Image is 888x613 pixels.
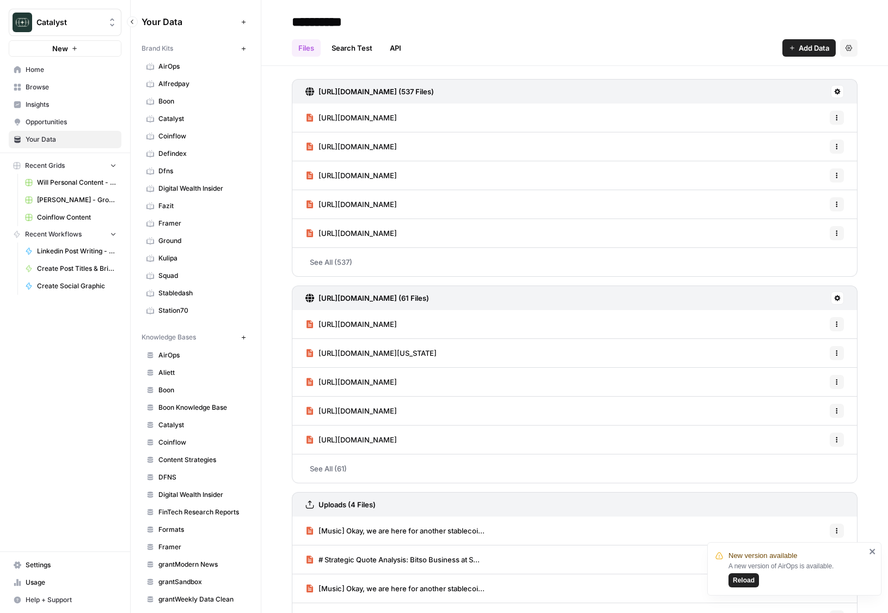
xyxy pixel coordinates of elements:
img: Catalyst Logo [13,13,32,32]
span: Usage [26,578,117,587]
span: [URL][DOMAIN_NAME] [319,228,397,239]
span: Framer [158,219,245,228]
span: Digital Wealth Insider [158,184,245,193]
a: [URL][DOMAIN_NAME] [305,426,397,454]
a: Digital Wealth Insider [142,180,250,197]
span: Home [26,65,117,75]
a: [URL][DOMAIN_NAME][US_STATE] [305,339,437,367]
button: Workspace: Catalyst [9,9,121,36]
span: Help + Support [26,595,117,605]
button: New [9,40,121,57]
span: Catalyst [36,17,102,28]
span: [URL][DOMAIN_NAME] [319,112,397,123]
a: Catalyst [142,416,250,434]
span: Linkedin Post Writing - [DATE] [37,246,117,256]
a: [Music] Okay, we are here for another stablecoi... [305,517,485,545]
span: Create Post Titles & Briefs - From Interview [37,264,117,274]
a: Squad [142,267,250,284]
a: Formats [142,521,250,538]
a: Fazit [142,197,250,215]
a: [Music] Okay, we are here for another stablecoi... [305,574,485,603]
span: Squad [158,271,245,281]
span: Boon [158,385,245,395]
a: Aliett [142,364,250,381]
a: [PERSON_NAME] - Ground Content - [DATE] [20,191,121,209]
span: New [52,43,68,54]
span: Station70 [158,306,245,315]
span: Boon [158,96,245,106]
button: Add Data [782,39,836,57]
span: # Strategic Quote Analysis: Bitso Business at S... [319,554,480,565]
a: Create Post Titles & Briefs - From Interview [20,260,121,277]
span: AirOps [158,350,245,360]
span: [URL][DOMAIN_NAME] [319,141,397,152]
span: Fazit [158,201,245,211]
a: API [383,39,408,57]
h3: Uploads (4 Files) [319,499,376,510]
a: FinTech Research Reports [142,503,250,521]
span: Catalyst [158,114,245,124]
a: Alfredpay [142,75,250,93]
a: DFNS [142,469,250,486]
span: [URL][DOMAIN_NAME] [319,319,397,330]
a: Will Personal Content - [DATE] [20,174,121,191]
span: Recent Workflows [25,229,82,239]
span: Kulipa [158,253,245,263]
a: See All (537) [292,248,858,276]
span: [URL][DOMAIN_NAME] [319,377,397,387]
a: Linkedin Post Writing - [DATE] [20,242,121,260]
span: Add Data [799,43,829,53]
span: Recent Grids [25,161,65,171]
a: Catalyst [142,110,250,128]
span: Coinflow [158,131,245,141]
span: DFNS [158,472,245,482]
a: [URL][DOMAIN_NAME] [305,161,397,190]
a: grantSandbox [142,573,250,591]
a: Home [9,61,121,78]
span: AirOps [158,62,245,71]
span: Aliett [158,368,245,378]
button: Reload [728,573,759,587]
span: Will Personal Content - [DATE] [37,178,117,187]
span: Insights [26,100,117,110]
a: Content Strategies [142,451,250,469]
a: Station70 [142,302,250,319]
span: Your Data [142,15,237,28]
span: Reload [733,575,755,585]
a: Dfns [142,162,250,180]
span: [Music] Okay, we are here for another stablecoi... [319,583,485,594]
a: [URL][DOMAIN_NAME] [305,104,397,132]
a: [URL][DOMAIN_NAME] (537 Files) [305,80,434,104]
span: [URL][DOMAIN_NAME] [319,199,397,210]
a: [URL][DOMAIN_NAME] (61 Files) [305,286,429,310]
a: Settings [9,556,121,574]
span: [Music] Okay, we are here for another stablecoi... [319,525,485,536]
span: Alfredpay [158,79,245,89]
h3: [URL][DOMAIN_NAME] (537 Files) [319,86,434,97]
span: Knowledge Bases [142,332,196,342]
a: Search Test [325,39,379,57]
span: Settings [26,560,117,570]
a: Files [292,39,321,57]
span: FinTech Research Reports [158,507,245,517]
span: Stabledash [158,288,245,298]
a: [URL][DOMAIN_NAME] [305,368,397,396]
a: Coinflow [142,434,250,451]
span: [URL][DOMAIN_NAME][US_STATE] [319,348,437,359]
span: Brand Kits [142,44,173,53]
a: [URL][DOMAIN_NAME] [305,132,397,161]
span: Coinflow [158,438,245,447]
span: New version available [728,550,797,561]
a: Coinflow Content [20,209,121,226]
a: Kulipa [142,250,250,267]
div: A new version of AirOps is available. [728,561,866,587]
span: Catalyst [158,420,245,430]
span: Boon Knowledge Base [158,403,245,412]
a: [URL][DOMAIN_NAME] [305,219,397,247]
a: Create Social Graphic [20,277,121,295]
a: Boon Knowledge Base [142,399,250,416]
span: Content Strategies [158,455,245,465]
a: # Strategic Quote Analysis: Bitso Business at S... [305,545,480,574]
a: Stabledash [142,284,250,302]
a: Usage [9,574,121,591]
